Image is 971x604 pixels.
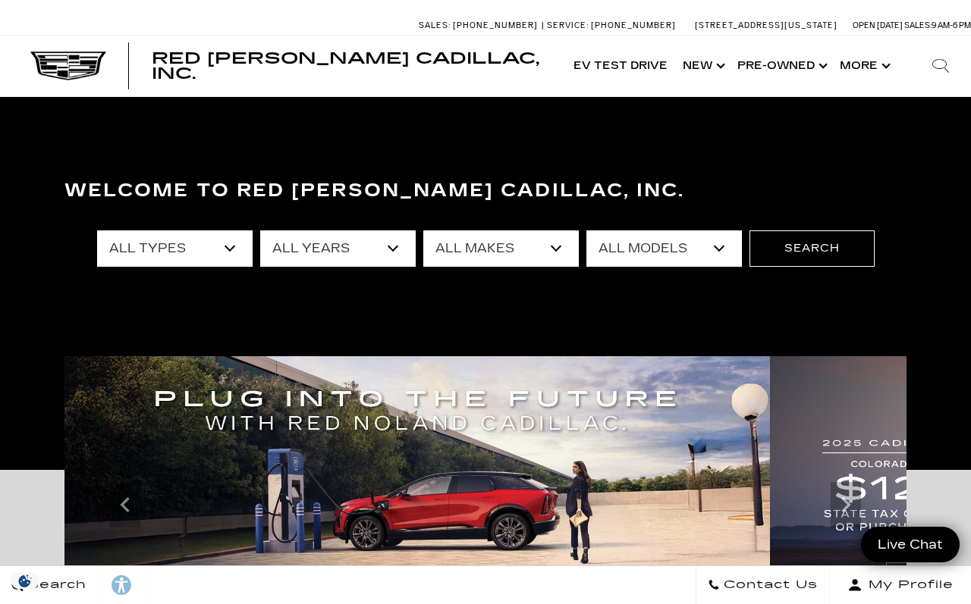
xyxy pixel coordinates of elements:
[904,20,932,30] span: Sales:
[861,527,960,562] a: Live Chat
[419,21,542,30] a: Sales: [PHONE_NUMBER]
[730,36,832,96] a: Pre-Owned
[547,20,589,30] span: Service:
[419,20,451,30] span: Sales:
[453,20,538,30] span: [PHONE_NUMBER]
[749,230,875,267] button: Search
[64,176,907,206] h3: Welcome to Red [PERSON_NAME] Cadillac, Inc.
[695,20,837,30] a: [STREET_ADDRESS][US_STATE]
[831,482,861,527] div: Next
[110,482,140,527] div: Previous
[152,49,539,83] span: Red [PERSON_NAME] Cadillac, Inc.
[696,566,830,604] a: Contact Us
[932,20,971,30] span: 9 AM-6 PM
[720,574,818,596] span: Contact Us
[675,36,730,96] a: New
[260,230,416,267] select: Filter by year
[586,230,742,267] select: Filter by model
[30,52,106,80] img: Cadillac Dark Logo with Cadillac White Text
[152,51,551,81] a: Red [PERSON_NAME] Cadillac, Inc.
[8,573,42,589] img: Opt-Out Icon
[97,230,253,267] select: Filter by type
[870,536,951,553] span: Live Chat
[8,573,42,589] section: Click to Open Cookie Consent Modal
[591,20,676,30] span: [PHONE_NUMBER]
[832,36,895,96] button: More
[830,566,971,604] button: Open user profile menu
[566,36,675,96] a: EV Test Drive
[423,230,579,267] select: Filter by make
[863,574,954,596] span: My Profile
[24,574,86,596] span: Search
[542,21,680,30] a: Service: [PHONE_NUMBER]
[853,20,903,30] span: Open [DATE]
